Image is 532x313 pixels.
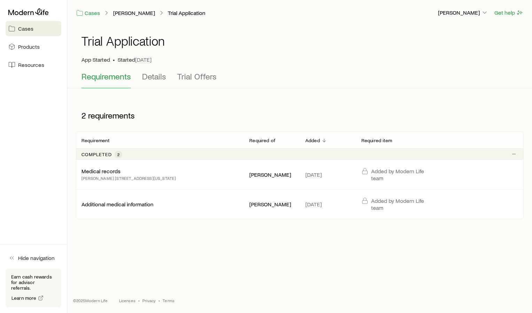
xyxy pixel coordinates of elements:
[81,71,518,88] div: Application details tabs
[18,254,55,261] span: Hide navigation
[361,138,392,143] p: Required item
[158,298,160,303] span: •
[81,152,112,157] p: Completed
[119,298,135,303] a: Licenses
[88,110,135,120] span: requirements
[371,197,434,211] p: Added by Modern Life team
[11,274,56,291] p: Earn cash rewards for advisor referrals.
[249,138,275,143] p: Required of
[494,9,524,17] button: Get help
[81,71,131,81] span: Requirements
[18,25,33,32] span: Cases
[81,110,86,120] span: 2
[249,201,294,208] p: [PERSON_NAME]
[81,168,120,175] p: Medical records
[142,298,156,303] a: Privacy
[73,298,108,303] p: © 2025 Modern Life
[438,9,488,17] button: [PERSON_NAME]
[81,34,165,48] h1: Trial Application
[18,61,44,68] span: Resources
[6,39,61,54] a: Products
[118,56,151,63] p: Started
[76,9,100,17] a: Cases
[6,268,61,307] div: Earn cash rewards for advisor referrals.Learn more
[177,71,217,81] span: Trial Offers
[305,171,322,178] span: [DATE]
[81,175,176,182] p: [PERSON_NAME] [STREET_ADDRESS][US_STATE]
[6,250,61,266] button: Hide navigation
[249,171,294,178] p: [PERSON_NAME]
[6,21,61,36] a: Cases
[6,57,61,72] a: Resources
[438,9,488,16] p: [PERSON_NAME]
[305,201,322,208] span: [DATE]
[81,56,110,63] span: App Started
[138,298,140,303] span: •
[135,56,151,63] span: [DATE]
[113,10,155,16] a: [PERSON_NAME]
[371,168,434,182] p: Added by Modern Life team
[11,296,37,300] span: Learn more
[305,138,320,143] p: Added
[113,56,115,63] span: •
[117,152,119,157] span: 2
[81,201,154,208] p: Additional medical information
[81,138,109,143] p: Requirement
[168,9,205,16] p: Trial Application
[142,71,166,81] span: Details
[18,43,40,50] span: Products
[163,298,174,303] a: Terms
